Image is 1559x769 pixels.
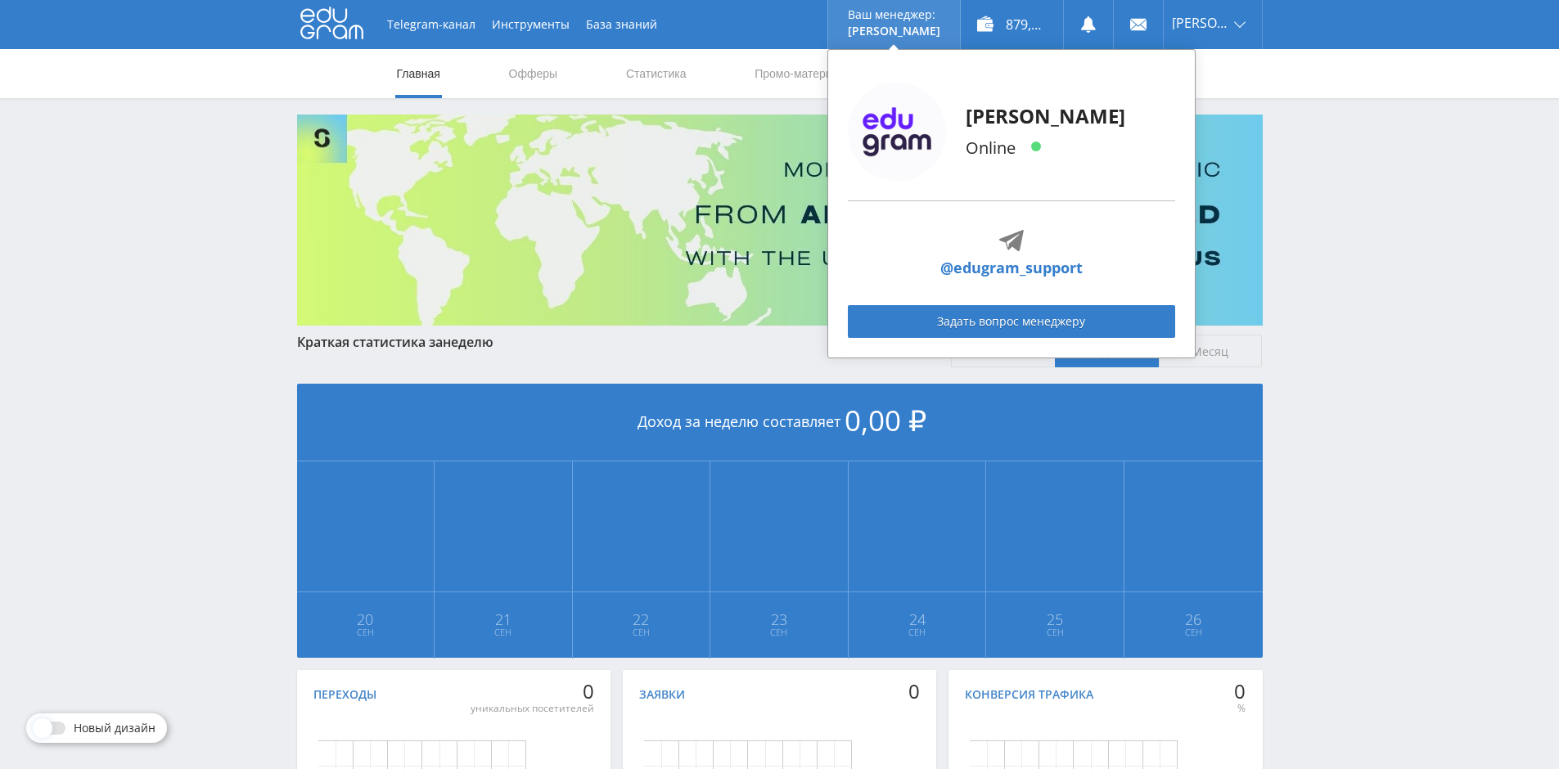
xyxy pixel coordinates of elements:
span: Сен [435,626,571,639]
img: Banner [297,115,1263,326]
span: Новый дизайн [74,722,155,735]
p: [PERSON_NAME] [966,103,1125,129]
span: 22 [574,613,710,626]
span: Сен [987,626,1123,639]
span: 24 [849,613,985,626]
span: 23 [711,613,847,626]
div: 0 [908,680,920,703]
span: Сен [298,626,434,639]
div: Переходы [313,688,376,701]
span: неделю [443,333,493,351]
div: % [1234,702,1246,715]
p: [PERSON_NAME] [848,25,940,38]
span: [PERSON_NAME] [1172,16,1229,29]
span: Сен [849,626,985,639]
a: Главная [395,49,442,98]
div: Заявки [639,688,685,701]
img: edugram_logo.png [848,83,946,181]
span: 0,00 ₽ [845,401,926,439]
span: 20 [298,613,434,626]
a: @edugram_support [940,257,1083,279]
div: Конверсия трафика [965,688,1093,701]
div: уникальных посетителей [471,702,594,715]
p: Ваш менеджер: [848,8,940,21]
div: Доход за неделю составляет [297,384,1263,461]
span: Сен [711,626,847,639]
span: Неделя [1055,335,1159,367]
span: Месяц [1159,335,1263,367]
span: 25 [987,613,1123,626]
span: 21 [435,613,571,626]
span: Сен [574,626,710,639]
a: Задать вопрос менеджеру [848,305,1175,338]
p: Online [966,136,1125,160]
span: 26 [1125,613,1262,626]
a: Офферы [507,49,560,98]
a: Статистика [624,49,688,98]
span: Сегодня [951,335,1055,367]
span: Сен [1125,626,1262,639]
div: Краткая статистика за [297,335,935,349]
div: 0 [471,680,594,703]
a: Промо-материалы [753,49,854,98]
div: 0 [1234,680,1246,703]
